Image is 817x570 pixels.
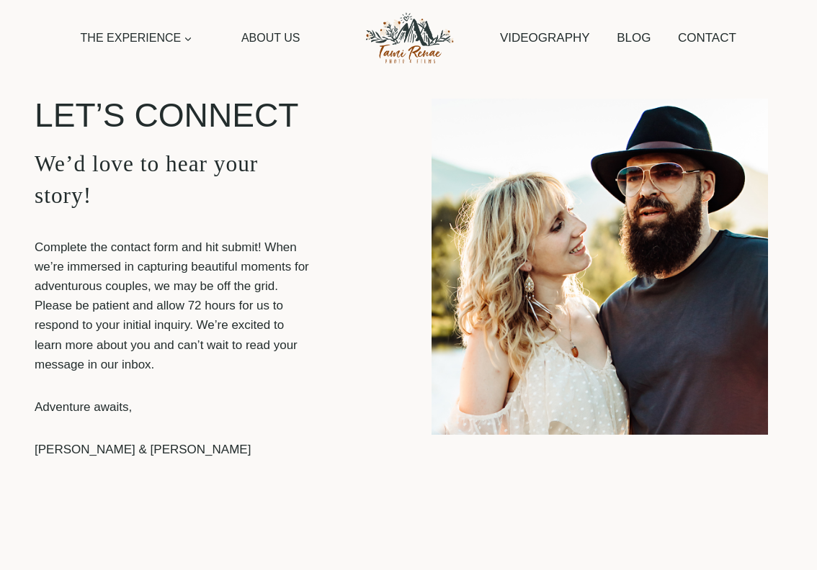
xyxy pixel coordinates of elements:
[493,19,744,56] nav: Secondary Navigation
[35,148,313,226] h4: We’d love to hear your story!
[73,22,200,54] a: The Experience
[35,237,313,374] p: Complete the contact form and hit submit! When we’re immersed in capturing beautiful moments for ...
[234,22,307,54] a: About Us
[671,19,744,56] a: Contact
[73,22,307,54] nav: Primary Navigation
[610,19,658,56] a: Blog
[493,19,597,56] a: Videography
[35,440,313,459] p: [PERSON_NAME] & [PERSON_NAME]
[349,8,468,68] img: Tami Renae Photo & Films Logo
[35,397,313,417] p: Adventure awaits,
[35,99,313,132] h1: LET’S CONNECT
[81,29,193,47] span: The Experience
